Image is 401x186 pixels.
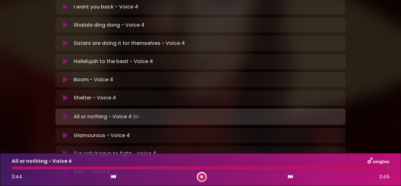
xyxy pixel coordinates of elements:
p: Shelter - Voice 4 [74,94,116,102]
p: Sisters are doing it for themselves - Voice 4 [74,40,185,47]
img: songbox-logo-white.png [367,157,389,165]
p: Shalala ding dong - Voice 4 [74,21,144,29]
span: 3:44 [12,173,22,180]
p: Boom - Voice 4 [74,76,113,83]
p: Glamourous - Voice 4 [74,132,130,139]
p: Hallelujah to the beat - Voice 4 [74,58,153,65]
p: All or nothing - Voice 4 [12,157,72,165]
p: I've only begun to fight - Voice 4 [74,150,156,157]
span: 3:45 [379,173,389,181]
p: All or nothing - Voice 4 [74,112,140,121]
p: I want you back - Voice 4 [74,3,138,11]
img: waveform4.gif [132,112,140,121]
